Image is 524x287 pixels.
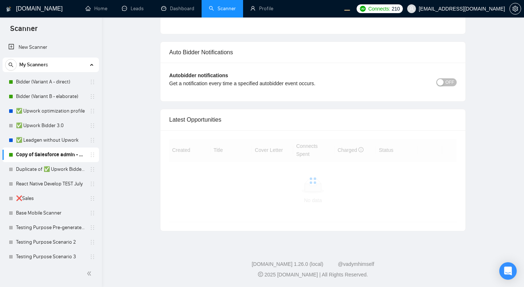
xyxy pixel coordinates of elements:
a: dashboardDashboard [161,5,194,12]
span: holder [90,254,95,260]
span: holder [90,152,95,158]
span: double-left [87,270,94,277]
button: setting [509,3,521,15]
img: logo [6,3,11,15]
span: holder [90,123,95,129]
a: ✅ Leadgen without Upwork [16,133,85,148]
b: Autobidder notifications [169,72,228,78]
div: Latest Opportunities [169,109,457,130]
a: Testing Purpose Pre-generated 1 [16,220,85,235]
a: @vadymhimself [338,261,374,267]
a: ❌Sales [16,191,85,206]
a: messageLeads [122,5,147,12]
a: New Scanner [8,40,93,55]
div: Open Intercom Messenger [499,262,517,280]
a: Bidder (Variant A - direct) [16,75,85,89]
span: copyright [258,272,263,277]
a: Copy of Salesforce admin - Variant A [16,148,85,162]
span: holder [90,94,95,99]
span: holder [90,166,95,172]
span: holder [90,79,95,85]
a: ✅ Upwork optimization profile [16,104,85,118]
li: New Scanner [3,40,99,55]
a: Base Mobile Scanner [16,206,85,220]
span: My Scanners [19,58,48,72]
span: holder [90,181,95,187]
span: Connects: [368,5,390,13]
a: homeHome [86,5,107,12]
a: React Native Develop TEST July [16,177,85,191]
span: holder [90,225,95,231]
img: upwork-logo.png [360,6,366,12]
a: searchScanner [209,5,236,12]
span: holder [90,137,95,143]
div: 2025 [DOMAIN_NAME] | All Rights Reserved. [108,271,518,279]
a: userProfile [250,5,273,12]
a: Bidder (Variant B - elaborate) [16,89,85,104]
div: Get a notification every time a specified autobidder event occurs. [169,79,385,87]
span: search [5,62,16,67]
span: holder [90,210,95,216]
button: search [5,59,17,71]
span: user [409,6,414,11]
span: 210 [392,5,400,13]
a: Testing Purpose Scenario 2 [16,235,85,249]
div: Auto Bidder Notifications [169,42,457,63]
span: holder [90,196,95,201]
a: Testing Purpose Scenario 3 [16,249,85,264]
span: OFF [445,78,454,86]
a: ✅ Upwork Bidder 3.0 [16,118,85,133]
a: Duplicate of ✅ Upwork Bidder 3.0 [16,162,85,177]
span: holder [90,108,95,114]
span: holder [90,239,95,245]
a: setting [509,6,521,12]
span: Scanner [4,23,43,39]
a: [DOMAIN_NAME] 1.26.0 (local) [252,261,323,267]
